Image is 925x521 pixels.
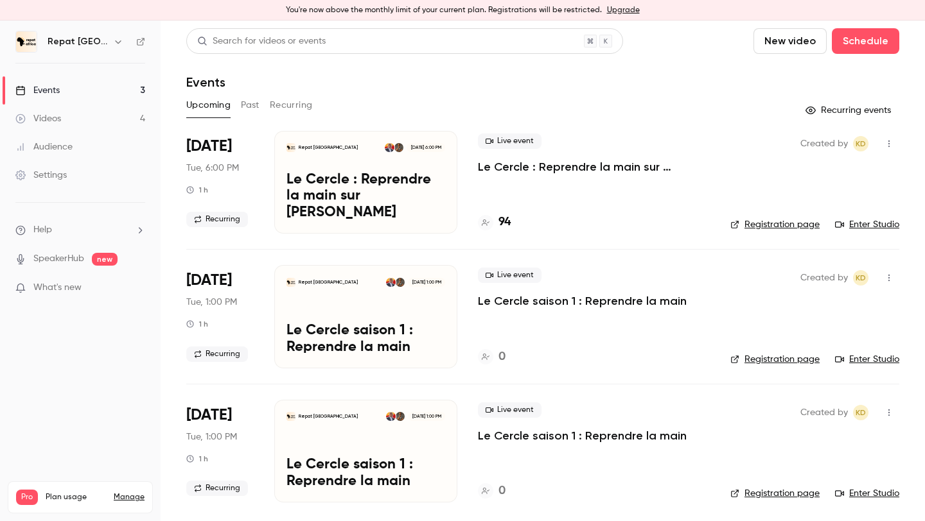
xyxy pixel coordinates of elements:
img: Kara Diaby [386,412,395,421]
button: Upcoming [186,95,231,115]
a: Enter Studio [835,353,899,366]
div: Videos [15,112,61,125]
span: new [92,253,118,266]
img: Le Cercle saison 1 : Reprendre la main [286,412,295,421]
span: [DATE] [186,136,232,157]
img: Kara Diaby [386,278,395,287]
img: Hannah Dehauteur [396,278,405,287]
a: Enter Studio [835,218,899,231]
a: Le Cercle saison 1 : Reprendre la main [478,428,687,443]
span: Recurring [186,212,248,227]
span: [DATE] [186,270,232,291]
a: SpeakerHub [33,252,84,266]
span: [DATE] 1:00 PM [408,278,445,287]
span: Created by [800,405,848,420]
img: Le Cercle : Reprendre la main sur sa carrière [286,143,295,152]
a: Le Cercle saison 1 : Reprendre la mainRepat [GEOGRAPHIC_DATA]Hannah DehauteurKara Diaby[DATE] 1:0... [274,400,457,502]
span: Kara Diaby [853,405,868,420]
span: Live event [478,133,542,149]
h4: 94 [498,214,511,231]
img: Le Cercle saison 1 : Reprendre la main [286,278,295,287]
a: 0 [478,483,506,500]
div: Events [15,84,60,97]
span: Help [33,223,52,237]
p: Le Cercle saison 1 : Reprendre la main [286,457,445,490]
button: Recurring [270,95,313,115]
div: Settings [15,169,67,182]
h4: 0 [498,348,506,366]
div: Oct 14 Tue, 1:00 PM (Africa/Abidjan) [186,400,254,502]
p: Repat [GEOGRAPHIC_DATA] [299,144,358,151]
a: Le Cercle : Reprendre la main sur [PERSON_NAME] [478,159,710,175]
div: Audience [15,141,73,153]
a: Le Cercle saison 1 : Reprendre la main [478,293,687,309]
span: Live event [478,268,542,283]
button: New video [753,28,827,54]
button: Recurring events [800,100,899,121]
div: Search for videos or events [197,35,326,48]
span: What's new [33,281,82,295]
div: 1 h [186,454,208,464]
span: Recurring [186,481,248,496]
a: Enter Studio [835,487,899,500]
span: Plan usage [46,492,106,502]
span: Tue, 6:00 PM [186,162,239,175]
img: Kara Diaby [385,143,394,152]
span: Live event [478,402,542,418]
span: [DATE] 1:00 PM [408,412,445,421]
a: Le Cercle saison 1 : Reprendre la mainRepat [GEOGRAPHIC_DATA]Hannah DehauteurKara Diaby[DATE] 1:0... [274,265,457,368]
span: KD [856,136,866,151]
span: KD [856,270,866,286]
span: Created by [800,270,848,286]
span: Kara Diaby [853,136,868,151]
h4: 0 [498,483,506,500]
span: Recurring [186,346,248,362]
h1: Events [186,74,225,90]
p: Le Cercle saison 1 : Reprendre la main [286,323,445,356]
img: Hannah Dehauteur [394,143,403,152]
a: Registration page [730,487,820,500]
div: Sep 30 Tue, 8:00 PM (Europe/Paris) [186,131,254,234]
a: Registration page [730,353,820,366]
div: 1 h [186,185,208,195]
img: Hannah Dehauteur [396,412,405,421]
h6: Repat [GEOGRAPHIC_DATA] [48,35,108,48]
p: Repat [GEOGRAPHIC_DATA] [299,413,358,420]
a: Upgrade [607,5,640,15]
span: Kara Diaby [853,270,868,286]
div: Oct 7 Tue, 1:00 PM (Africa/Abidjan) [186,265,254,368]
span: [DATE] 6:00 PM [407,143,445,152]
span: Tue, 1:00 PM [186,431,237,443]
span: Tue, 1:00 PM [186,296,237,309]
span: [DATE] [186,405,232,425]
span: Created by [800,136,848,151]
a: Registration page [730,218,820,231]
a: 0 [478,348,506,366]
a: Manage [114,492,145,502]
button: Schedule [832,28,899,54]
li: help-dropdown-opener [15,223,145,237]
div: 1 h [186,319,208,329]
p: Repat [GEOGRAPHIC_DATA] [299,279,358,286]
img: Repat Africa [16,31,37,52]
a: 94 [478,214,511,231]
span: KD [856,405,866,420]
span: Pro [16,490,38,505]
button: Past [241,95,260,115]
p: Le Cercle : Reprendre la main sur [PERSON_NAME] [286,172,445,221]
a: Le Cercle : Reprendre la main sur sa carrièreRepat [GEOGRAPHIC_DATA]Hannah DehauteurKara Diaby[DA... [274,131,457,234]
